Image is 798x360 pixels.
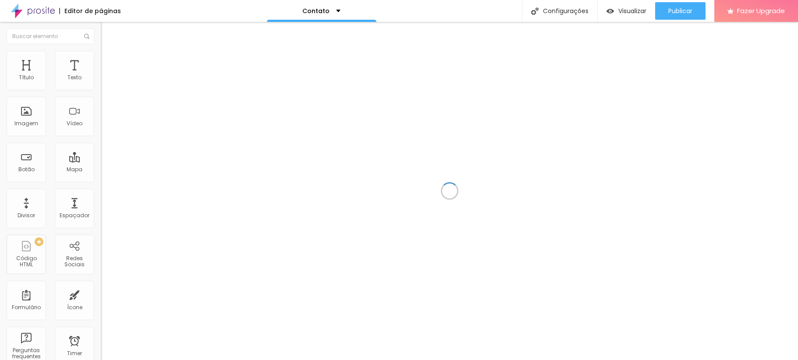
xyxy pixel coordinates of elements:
div: Espaçador [60,212,89,219]
div: Mapa [67,166,82,173]
div: Imagem [14,120,38,127]
div: Ícone [67,304,82,311]
img: view-1.svg [606,7,614,15]
span: Visualizar [618,7,646,14]
div: Formulário [12,304,41,311]
div: Editor de páginas [59,8,121,14]
div: Título [19,74,34,81]
button: Visualizar [598,2,655,20]
div: Vídeo [67,120,82,127]
span: Fazer Upgrade [737,7,785,14]
input: Buscar elemento [7,28,94,44]
img: Icone [531,7,539,15]
span: Publicar [668,7,692,14]
div: Divisor [18,212,35,219]
div: Redes Sociais [57,255,92,268]
div: Perguntas frequentes [9,347,43,360]
p: Contato [302,8,330,14]
div: Botão [18,166,35,173]
button: Publicar [655,2,706,20]
div: Timer [67,350,82,356]
img: Icone [84,34,89,39]
div: Código HTML [9,255,43,268]
div: Texto [67,74,82,81]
